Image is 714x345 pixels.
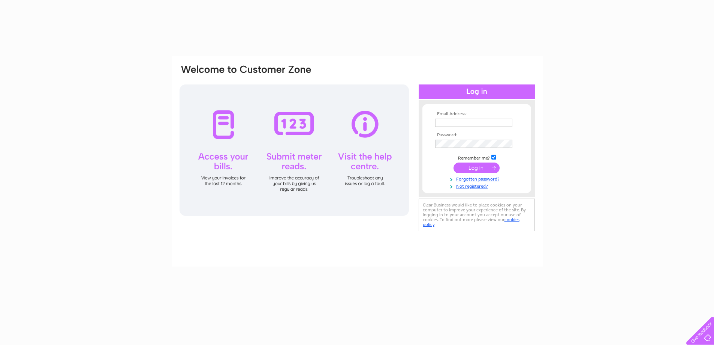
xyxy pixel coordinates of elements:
[423,217,519,227] a: cookies policy
[433,154,520,161] td: Remember me?
[435,182,520,189] a: Not registered?
[419,199,535,231] div: Clear Business would like to place cookies on your computer to improve your experience of the sit...
[435,175,520,182] a: Forgotten password?
[433,133,520,138] th: Password:
[433,111,520,117] th: Email Address:
[454,163,500,173] input: Submit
